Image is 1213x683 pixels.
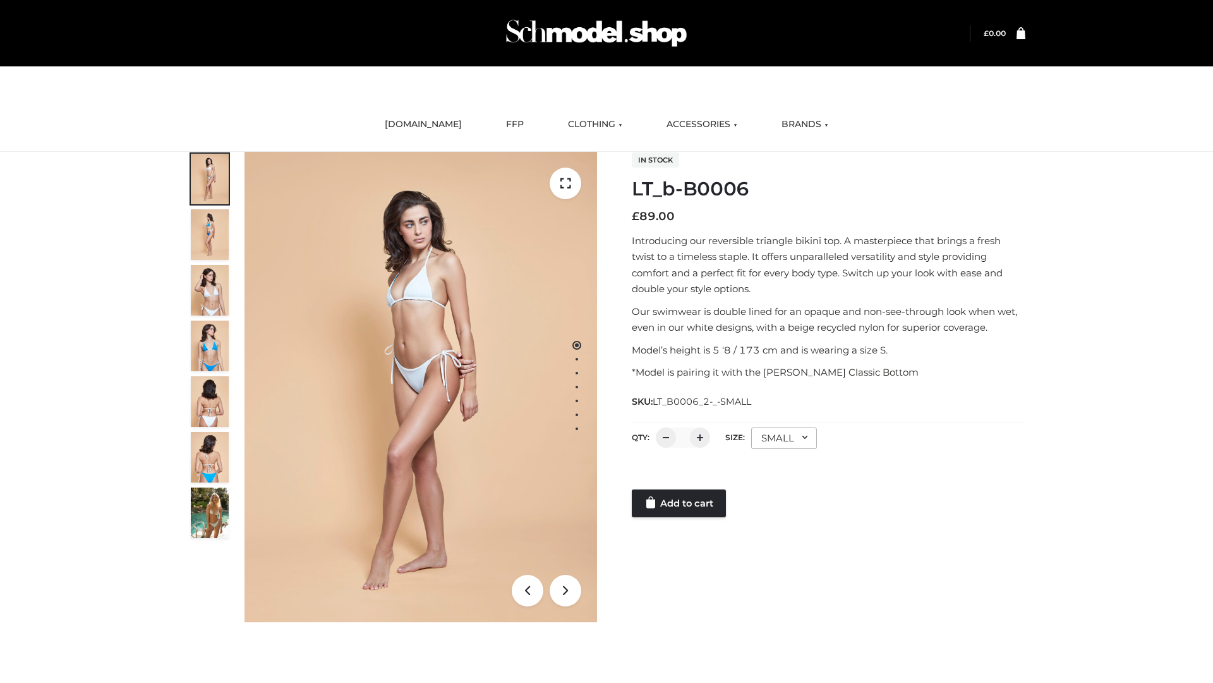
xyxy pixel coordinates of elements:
[984,28,1006,38] a: £0.00
[632,342,1025,359] p: Model’s height is 5 ‘8 / 173 cm and is wearing a size S.
[632,209,639,223] span: £
[632,304,1025,336] p: Our swimwear is double lined for an opaque and non-see-through look when wet, even in our white d...
[191,154,229,204] img: ArielClassicBikiniTop_CloudNine_AzureSky_OW114ECO_1-scaled.jpg
[632,489,726,517] a: Add to cart
[558,111,632,138] a: CLOTHING
[772,111,838,138] a: BRANDS
[984,28,1006,38] bdi: 0.00
[632,178,1025,200] h1: LT_b-B0006
[632,394,752,409] span: SKU:
[497,111,533,138] a: FFP
[191,488,229,538] img: Arieltop_CloudNine_AzureSky2.jpg
[191,432,229,483] img: ArielClassicBikiniTop_CloudNine_AzureSky_OW114ECO_8-scaled.jpg
[191,321,229,371] img: ArielClassicBikiniTop_CloudNine_AzureSky_OW114ECO_4-scaled.jpg
[632,433,649,442] label: QTY:
[191,209,229,260] img: ArielClassicBikiniTop_CloudNine_AzureSky_OW114ECO_2-scaled.jpg
[751,428,817,449] div: SMALL
[191,376,229,427] img: ArielClassicBikiniTop_CloudNine_AzureSky_OW114ECO_7-scaled.jpg
[375,111,471,138] a: [DOMAIN_NAME]
[632,152,679,168] span: In stock
[632,233,1025,297] p: Introducing our reversible triangle bikini top. A masterpiece that brings a fresh twist to a time...
[502,8,691,58] img: Schmodel Admin 964
[632,364,1025,381] p: *Model is pairing it with the [PERSON_NAME] Classic Bottom
[653,396,751,407] span: LT_B0006_2-_-SMALL
[191,265,229,316] img: ArielClassicBikiniTop_CloudNine_AzureSky_OW114ECO_3-scaled.jpg
[632,209,675,223] bdi: 89.00
[725,433,745,442] label: Size:
[657,111,747,138] a: ACCESSORIES
[984,28,989,38] span: £
[244,152,597,622] img: ArielClassicBikiniTop_CloudNine_AzureSky_OW114ECO_1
